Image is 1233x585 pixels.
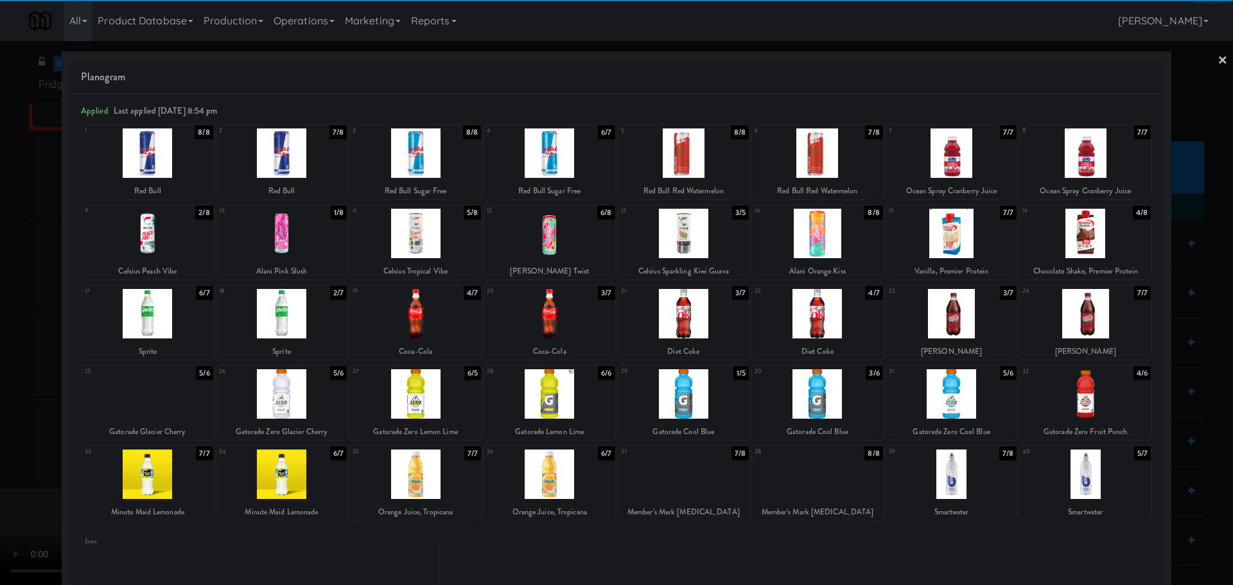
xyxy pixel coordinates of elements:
div: 29 [621,366,684,377]
div: 3/7 [732,286,749,300]
div: 7/8 [865,125,882,139]
div: [PERSON_NAME] [886,344,1017,360]
div: Alani Pink Slush [216,263,347,279]
div: 38 [755,446,818,457]
div: Red Bull Red Watermelon [618,183,749,199]
div: 213/7Diet Coke [618,286,749,360]
div: 37 [621,446,684,457]
div: 1 [85,125,148,136]
div: Sprite [84,344,211,360]
div: 6/6 [598,366,615,380]
div: 6/7 [330,446,347,460]
div: 164/8Chocolate Shake, Premier Protein [1020,205,1151,279]
div: Red Bull Sugar Free [484,183,615,199]
div: Gatorade Zero Fruit Punch [1020,424,1151,440]
div: Sprite [216,344,347,360]
div: Red Bull Red Watermelon [754,183,881,199]
div: 34 [219,446,282,457]
div: 203/7Coca-Cola [484,286,615,360]
div: Member’s Mark [MEDICAL_DATA] [754,504,881,520]
div: 6/7 [598,125,615,139]
div: Gatorade Zero Glacier Cherry [216,424,347,440]
div: Extra [85,536,260,547]
div: 291/5Gatorade Cool Blue [618,366,749,440]
div: Gatorade Lemon Lime [484,424,615,440]
div: Chocolate Shake, Premier Protein [1022,263,1149,279]
div: 2 [219,125,282,136]
div: 36 [487,446,550,457]
div: Diet Coke [620,344,748,360]
div: 7/7 [1000,125,1017,139]
div: 2/7 [330,286,347,300]
div: 3/5 [732,205,749,220]
div: 6/7 [598,446,615,460]
div: 6/8 [597,205,615,220]
div: Celsius Peach Vibe [82,263,213,279]
div: 224/7Diet Coke [752,286,883,360]
div: 35 [353,446,415,457]
div: Minute Maid Lemonade [216,504,347,520]
div: 2/8 [195,205,213,220]
div: 315/6Gatorade Zero Cool Blue [886,366,1017,440]
div: 7/7 [196,446,213,460]
div: 17 [85,286,148,297]
div: 7/7 [464,446,481,460]
div: 101/8Alani Pink Slush [216,205,347,279]
div: 67/8Red Bull Red Watermelon [752,125,883,199]
div: 12 [487,205,550,216]
div: 233/7[PERSON_NAME] [886,286,1017,360]
div: Ocean Spray Cranberry Juice [1020,183,1151,199]
div: 388/8Member’s Mark [MEDICAL_DATA] [752,446,883,520]
div: 8 [1022,125,1085,136]
div: 148/8Alani Orange Kiss [752,205,883,279]
div: Red Bull [218,183,345,199]
div: 28 [487,366,550,377]
div: 7/7 [1134,125,1151,139]
span: Planogram [81,67,1152,87]
div: 133/5Celsius Sparkling Kiwi Guava [618,205,749,279]
div: 23 [889,286,952,297]
div: Coca-Cola [484,344,615,360]
div: Alani Orange Kiss [752,263,883,279]
div: Gatorade Cool Blue [620,424,748,440]
div: 8/8 [864,446,882,460]
div: 25 [85,366,148,377]
div: 337/7Minute Maid Lemonade [82,446,213,520]
a: × [1218,41,1228,81]
div: 3/7 [1000,286,1017,300]
span: Applied [81,105,109,117]
div: 126/8[PERSON_NAME] Twist [484,205,615,279]
div: Ocean Spray Cranberry Juice [888,183,1015,199]
div: 18/8Red Bull [82,125,213,199]
div: 40 [1022,446,1085,457]
div: 157/7Vanilla, Premier Protein [886,205,1017,279]
div: 247/7[PERSON_NAME] [1020,286,1151,360]
div: 6 [755,125,818,136]
div: 32 [1022,366,1085,377]
div: Smartwater [888,504,1015,520]
div: 27 [353,366,415,377]
div: Coca-Cola [352,344,479,360]
div: 24 [1022,286,1085,297]
div: 9 [85,205,148,216]
div: 10 [219,205,282,216]
div: Ocean Spray Cranberry Juice [886,183,1017,199]
div: Diet Coke [754,344,881,360]
div: 255/6Gatorade Glacier Cherry [82,366,213,440]
div: Smartwater [1020,504,1151,520]
div: 46/7Red Bull Sugar Free [484,125,615,199]
div: Gatorade Cool Blue [754,424,881,440]
div: 18 [219,286,282,297]
div: 39 [889,446,952,457]
div: 8/8 [463,125,481,139]
div: Member’s Mark [MEDICAL_DATA] [618,504,749,520]
div: 16 [1022,205,1085,216]
div: 303/6Gatorade Cool Blue [752,366,883,440]
div: Gatorade Lemon Lime [486,424,613,440]
div: 324/6Gatorade Zero Fruit Punch [1020,366,1151,440]
div: 20 [487,286,550,297]
div: 1/5 [733,366,749,380]
div: Sprite [82,344,213,360]
div: Red Bull Sugar Free [352,183,479,199]
div: 5/7 [1134,446,1151,460]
